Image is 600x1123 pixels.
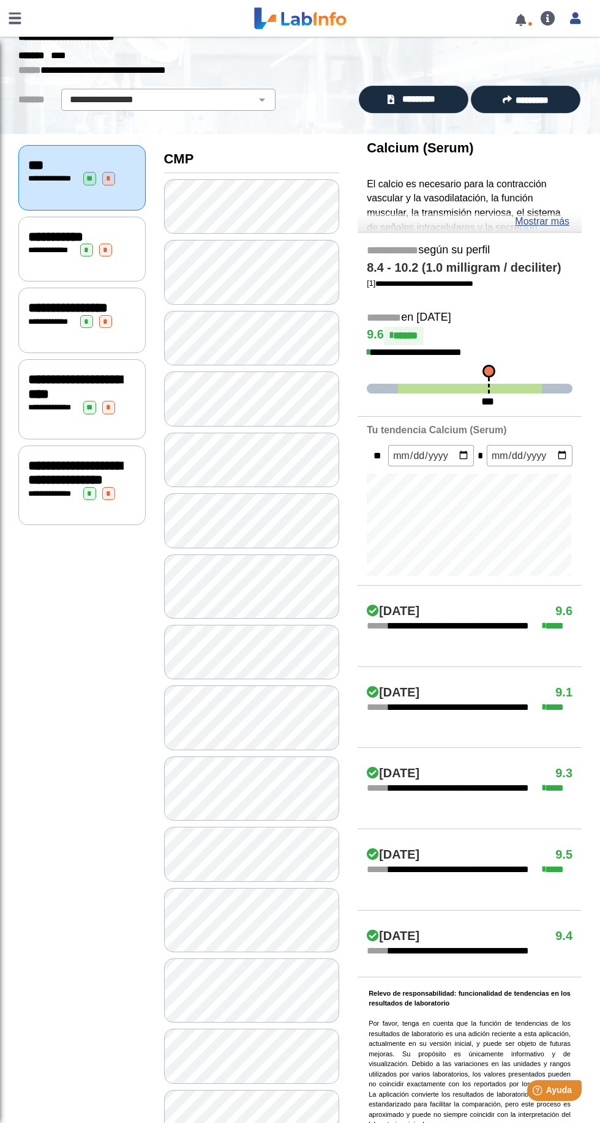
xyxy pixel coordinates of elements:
[367,278,473,288] a: [1]
[491,1075,587,1110] iframe: Help widget launcher
[367,311,572,325] h5: en [DATE]
[555,848,572,862] h4: 9.5
[367,261,572,275] h4: 8.4 - 10.2 (1.0 milligram / deciliter)
[367,140,473,155] b: Calcium (Serum)
[367,929,419,944] h4: [DATE]
[515,214,569,229] a: Mostrar más
[367,177,572,323] p: El calcio es necesario para la contracción vascular y la vasodilatación, la función muscular, la ...
[555,929,572,944] h4: 9.4
[367,327,572,345] h4: 9.6
[367,848,419,862] h4: [DATE]
[164,151,194,166] b: CMP
[487,445,572,466] input: mm/dd/yyyy
[555,766,572,781] h4: 9.3
[555,604,572,619] h4: 9.6
[367,685,419,700] h4: [DATE]
[555,685,572,700] h4: 9.1
[388,445,474,466] input: mm/dd/yyyy
[369,990,571,1007] b: Relevo de responsabilidad: funcionalidad de tendencias en los resultados de laboratorio
[367,604,419,619] h4: [DATE]
[367,244,572,258] h5: según su perfil
[367,766,419,781] h4: [DATE]
[367,425,506,435] b: Tu tendencia Calcium (Serum)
